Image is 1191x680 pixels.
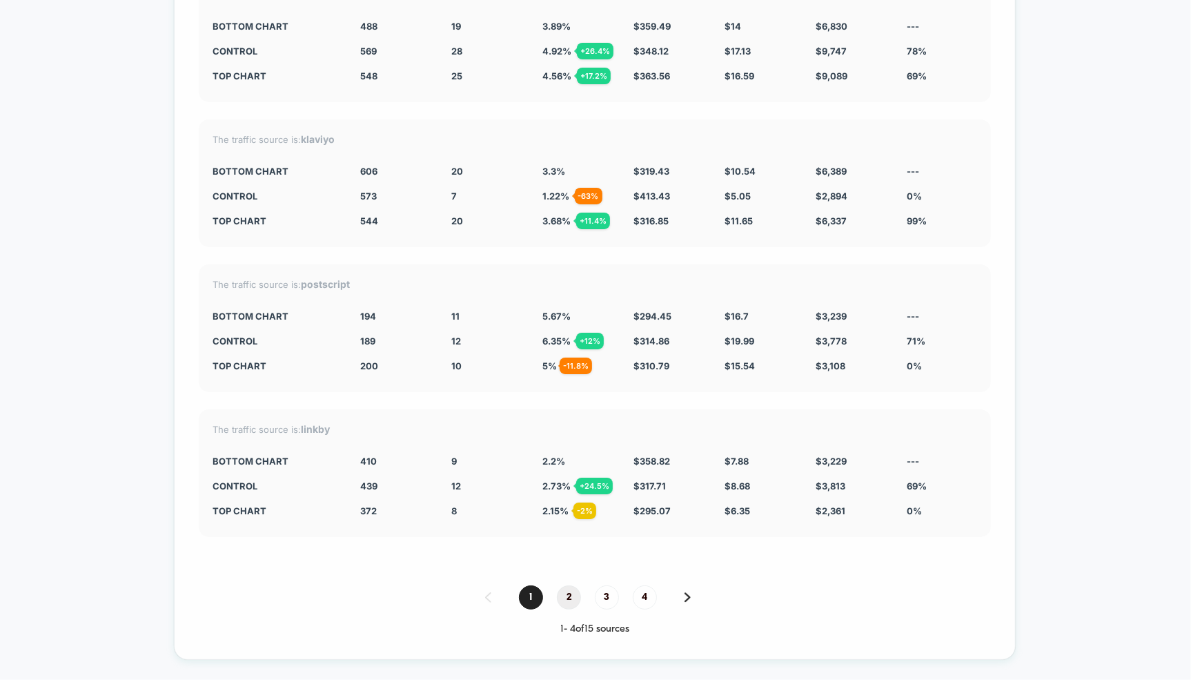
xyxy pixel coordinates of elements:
[633,311,671,322] span: $ 294.45
[451,456,457,467] span: 9
[633,336,669,347] span: $ 314.86
[725,70,754,81] span: $ 16.59
[542,480,571,492] span: 2.73 %
[360,70,377,81] span: 548
[213,191,339,202] div: Control
[816,336,847,347] span: $ 3,778
[633,360,669,371] span: $ 310.79
[725,166,756,177] span: $ 10.54
[907,505,977,516] div: 0%
[907,46,977,57] div: 78%
[199,623,991,635] div: 1 - 4 of 15 sources
[213,278,977,290] div: The traffic source is:
[213,505,339,516] div: top chart
[816,360,845,371] span: $ 3,108
[576,213,610,229] div: + 11.4 %
[213,21,339,32] div: bottom chart
[633,585,657,610] span: 4
[213,311,339,322] div: bottom chart
[816,505,845,516] span: $ 2,361
[542,191,569,202] span: 1.22 %
[575,188,602,204] div: - 63 %
[816,46,847,57] span: $ 9,747
[633,215,669,226] span: $ 316.85
[816,215,847,226] span: $ 6,337
[301,278,350,290] strong: postscript
[213,166,339,177] div: bottom chart
[577,43,613,59] div: + 26.4 %
[725,215,753,226] span: $ 11.65
[907,456,977,467] div: ---
[451,21,461,32] span: 19
[725,360,755,371] span: $ 15.54
[213,336,339,347] div: Control
[633,505,671,516] span: $ 295.07
[907,166,977,177] div: ---
[451,70,462,81] span: 25
[725,456,749,467] span: $ 7.88
[213,456,339,467] div: bottom chart
[213,360,339,371] div: top chart
[360,456,377,467] span: 410
[213,423,977,435] div: The traffic source is:
[360,215,378,226] span: 544
[725,21,741,32] span: $ 14
[816,70,847,81] span: $ 9,089
[907,360,977,371] div: 0%
[451,336,461,347] span: 12
[451,166,463,177] span: 20
[577,68,611,84] div: + 17.2 %
[633,46,669,57] span: $ 348.12
[633,191,670,202] span: $ 413.43
[451,215,463,226] span: 20
[907,191,977,202] div: 0%
[633,456,670,467] span: $ 358.82
[573,503,596,519] div: - 2 %
[816,21,847,32] span: $ 6,830
[542,336,571,347] span: 6.35 %
[816,311,847,322] span: $ 3,239
[360,21,377,32] span: 488
[542,70,571,81] span: 4.56 %
[542,166,565,177] span: 3.3 %
[907,336,977,347] div: 71%
[907,215,977,226] div: 99%
[360,311,376,322] span: 194
[576,478,613,494] div: + 24.5 %
[560,358,592,374] div: - 11.8 %
[907,21,977,32] div: ---
[595,585,619,610] span: 3
[451,505,457,516] span: 8
[519,585,543,610] span: 1
[360,46,377,57] span: 569
[557,585,581,610] span: 2
[725,336,754,347] span: $ 19.99
[633,70,670,81] span: $ 363.56
[360,505,377,516] span: 372
[725,311,749,322] span: $ 16.7
[213,133,977,145] div: The traffic source is:
[360,360,378,371] span: 200
[542,46,571,57] span: 4.92 %
[451,311,460,322] span: 11
[725,480,750,492] span: $ 8.68
[451,480,461,492] span: 12
[451,191,457,202] span: 7
[633,480,666,492] span: $ 317.71
[685,592,691,602] img: pagination forward
[213,46,339,57] div: Control
[360,191,377,202] span: 573
[451,46,462,57] span: 28
[213,70,339,81] div: top chart
[213,215,339,226] div: top chart
[360,480,377,492] span: 439
[576,333,604,349] div: + 12 %
[816,191,847,202] span: $ 2,894
[542,215,571,226] span: 3.68 %
[542,456,565,467] span: 2.2 %
[725,505,750,516] span: $ 6.35
[301,133,335,145] strong: klaviyo
[725,46,751,57] span: $ 17.13
[542,505,569,516] span: 2.15 %
[301,423,330,435] strong: linkby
